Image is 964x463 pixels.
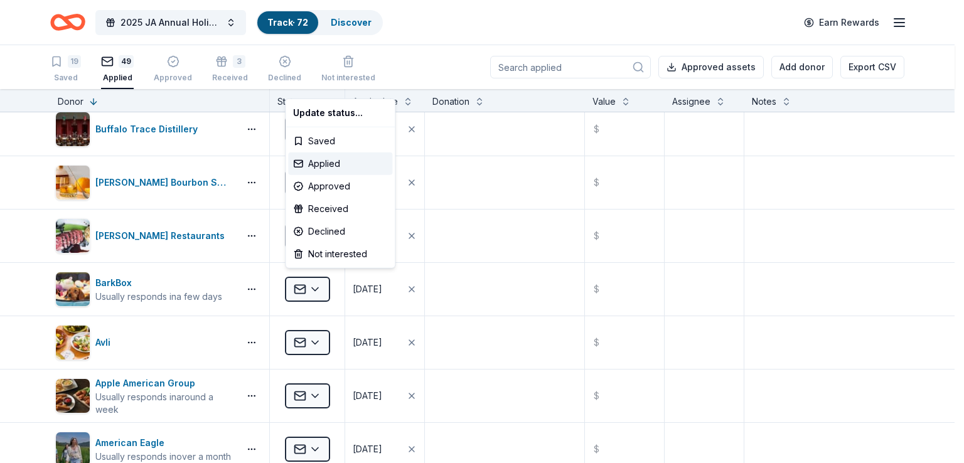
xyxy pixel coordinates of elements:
div: Applied [288,152,392,175]
div: Declined [288,220,392,243]
div: Not interested [288,243,392,265]
div: Received [288,198,392,220]
div: Approved [288,175,392,198]
div: Update status... [288,102,392,124]
div: Saved [288,130,392,152]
